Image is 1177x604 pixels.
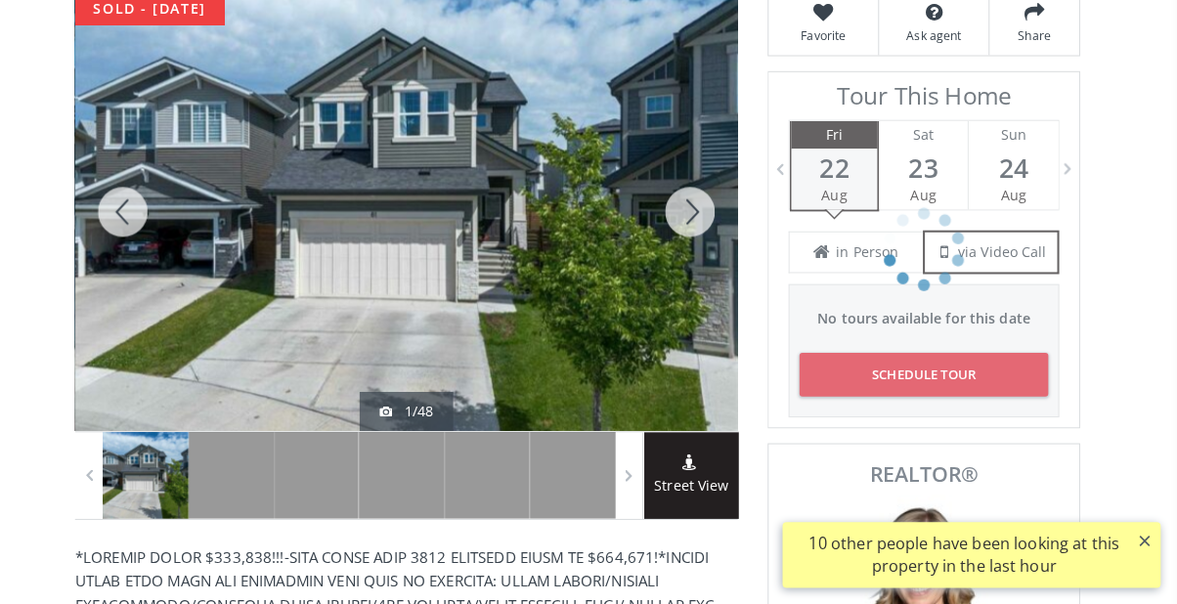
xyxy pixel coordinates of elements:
span: Share [1003,38,1071,55]
div: 1/48 [394,406,447,425]
div: 81 Howse Mount NE Calgary, AB T3P 1N9 - Photo 1 of 48 [95,4,746,435]
div: sold - [DATE] [95,4,241,36]
span: Street View [654,478,747,500]
span: Favorite [786,38,874,55]
span: Ask agent [894,38,982,55]
div: 10 other people have been looking at this property in the last hour [800,534,1137,579]
button: × [1130,524,1161,559]
span: REALTOR® [798,467,1060,488]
